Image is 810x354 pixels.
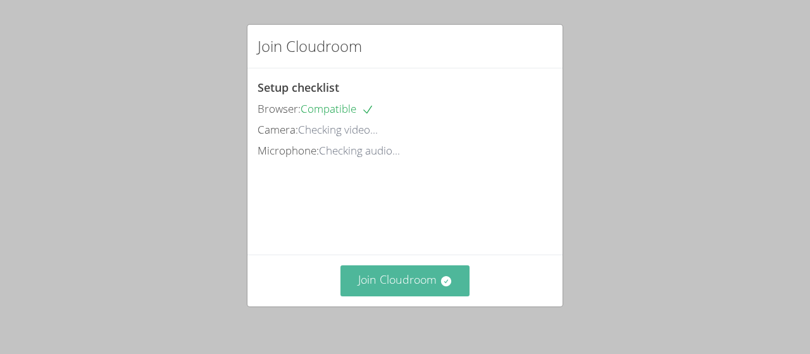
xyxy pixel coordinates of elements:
[301,101,374,116] span: Compatible
[258,80,339,95] span: Setup checklist
[258,101,301,116] span: Browser:
[319,143,400,158] span: Checking audio...
[298,122,378,137] span: Checking video...
[258,143,319,158] span: Microphone:
[340,265,470,296] button: Join Cloudroom
[258,122,298,137] span: Camera:
[258,35,362,58] h2: Join Cloudroom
